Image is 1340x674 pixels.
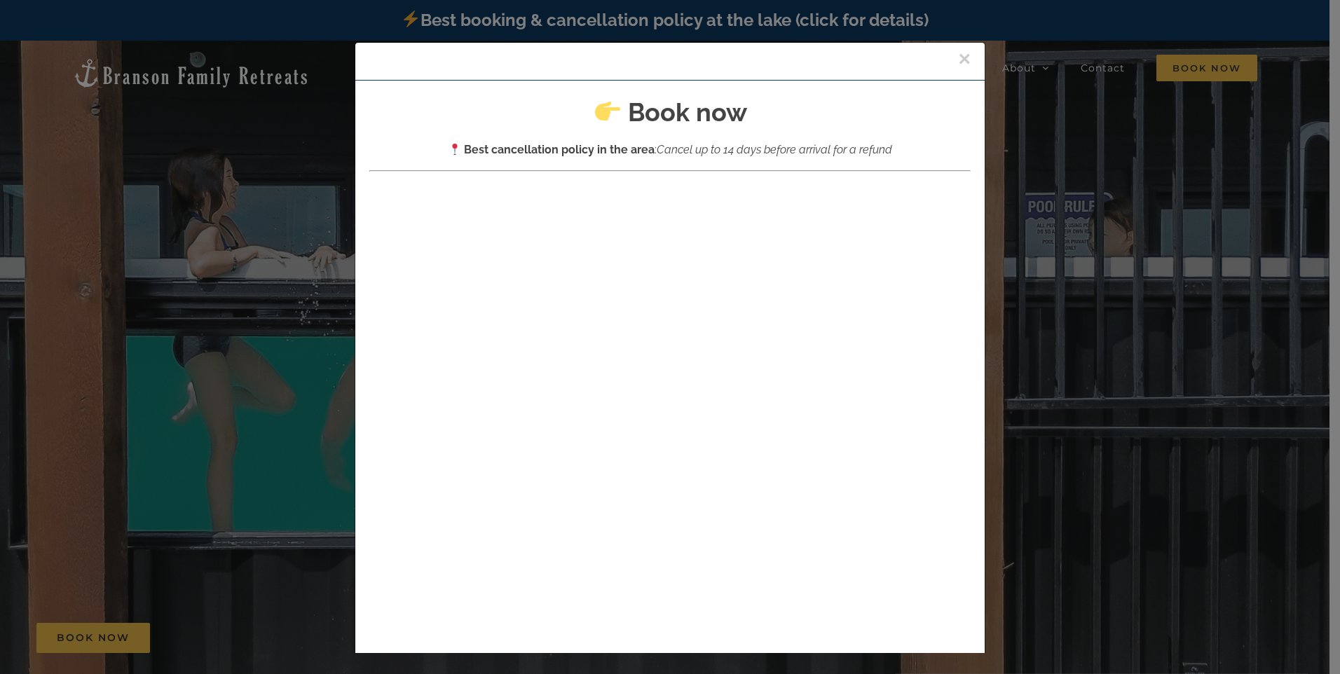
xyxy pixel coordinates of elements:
[595,99,620,124] img: 👉
[657,143,892,156] em: Cancel up to 14 days before arrival for a refund
[369,141,971,159] p: :
[464,143,655,156] strong: Best cancellation policy in the area
[628,97,747,127] strong: Book now
[958,48,971,69] button: Close
[449,144,460,155] img: 📍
